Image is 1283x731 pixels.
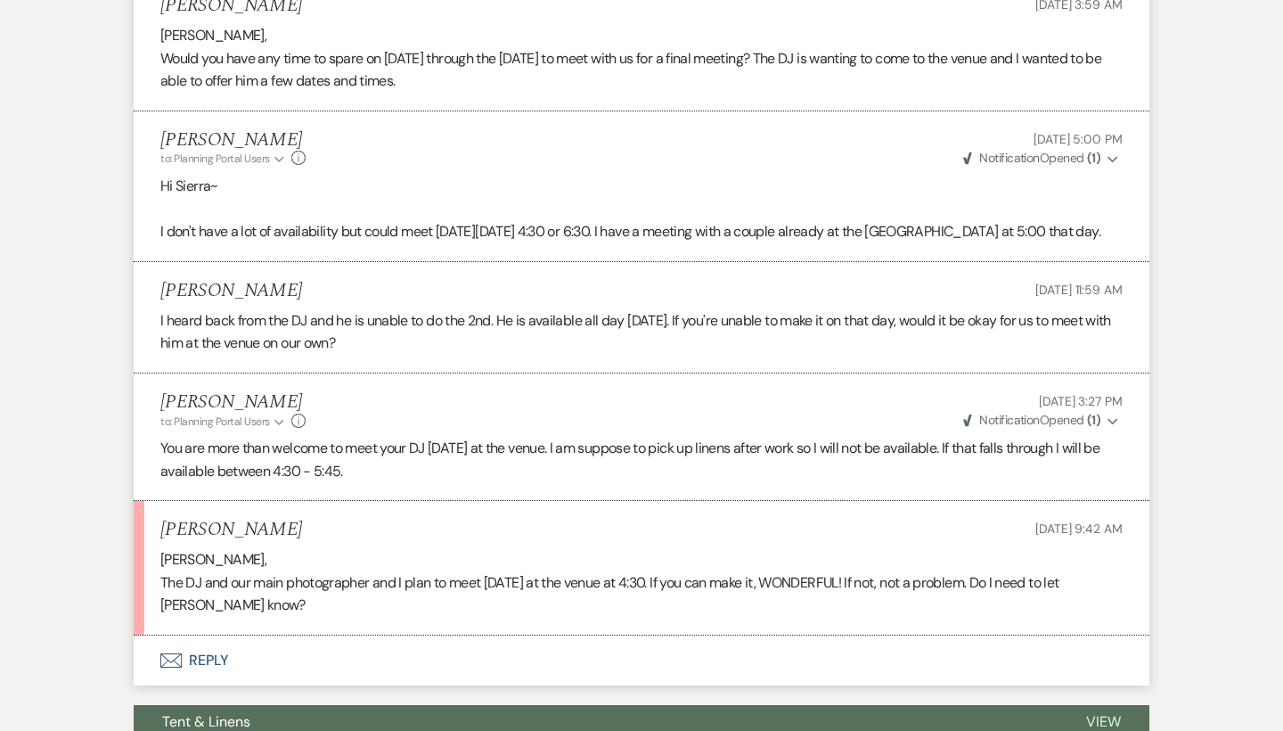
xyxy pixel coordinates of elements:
span: Opened [963,412,1100,428]
span: [DATE] 9:42 AM [1035,521,1123,537]
span: Notification [979,412,1039,428]
p: The DJ and our main photographer and I plan to meet [DATE] at the venue at 4:30. If you can make ... [160,571,1123,617]
span: to: Planning Portal Users [160,415,270,429]
span: Notification [979,150,1039,166]
button: NotificationOpened (1) [960,149,1123,168]
span: [DATE] 5:00 PM [1034,131,1123,147]
p: [PERSON_NAME], [160,24,1123,47]
span: to: Planning Portal Users [160,152,270,166]
p: Would you have any time to spare on [DATE] through the [DATE] to meet with us for a final meeting... [160,47,1123,93]
p: [PERSON_NAME], [160,548,1123,571]
span: Opened [963,150,1100,166]
span: Tent & Linens [162,712,250,731]
p: You are more than welcome to meet your DJ [DATE] at the venue. I am suppose to pick up linens aft... [160,437,1123,482]
strong: ( 1 ) [1087,150,1100,166]
p: Hi Sierra~ [160,175,1123,198]
p: I don't have a lot of availability but could meet [DATE][DATE] 4:30 or 6:30. I have a meeting wit... [160,220,1123,243]
button: to: Planning Portal Users [160,414,287,430]
span: [DATE] 11:59 AM [1035,282,1123,298]
strong: ( 1 ) [1087,412,1100,428]
span: [DATE] 3:27 PM [1039,393,1123,409]
h5: [PERSON_NAME] [160,391,306,414]
p: I heard back from the DJ and he is unable to do the 2nd. He is available all day [DATE]. If you'r... [160,309,1123,355]
h5: [PERSON_NAME] [160,519,302,541]
button: NotificationOpened (1) [960,411,1123,430]
button: Reply [134,636,1149,686]
h5: [PERSON_NAME] [160,129,306,152]
h5: [PERSON_NAME] [160,280,302,302]
span: View [1086,712,1121,731]
button: to: Planning Portal Users [160,151,287,167]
